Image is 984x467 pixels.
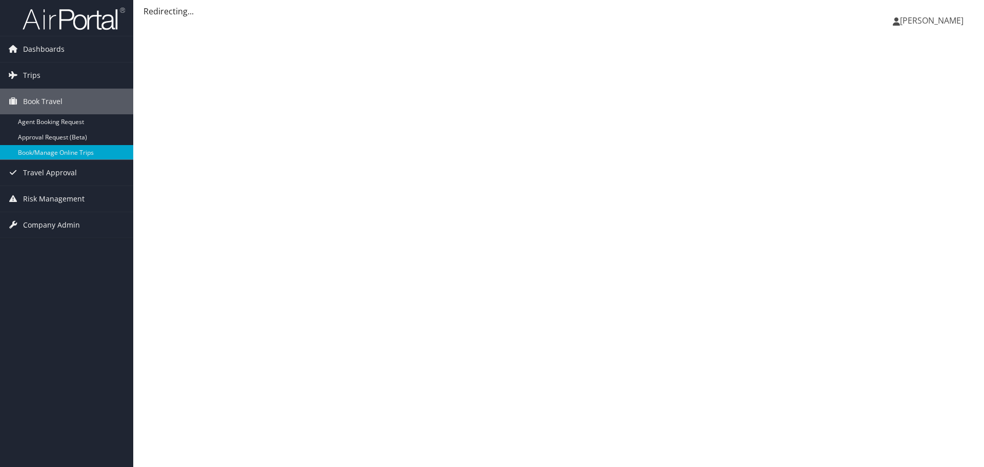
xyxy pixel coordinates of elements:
[23,89,63,114] span: Book Travel
[900,15,963,26] span: [PERSON_NAME]
[23,186,85,212] span: Risk Management
[23,63,40,88] span: Trips
[893,5,974,36] a: [PERSON_NAME]
[23,7,125,31] img: airportal-logo.png
[23,160,77,186] span: Travel Approval
[143,5,974,17] div: Redirecting...
[23,212,80,238] span: Company Admin
[23,36,65,62] span: Dashboards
